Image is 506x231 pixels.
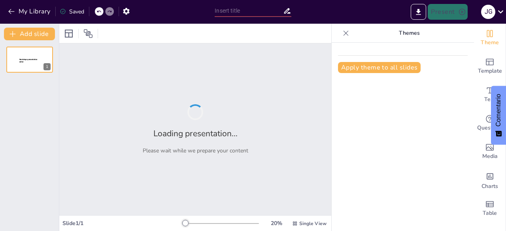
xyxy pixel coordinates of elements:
p: Themes [352,24,466,43]
div: Add charts and graphs [474,166,506,194]
div: Saved [60,8,84,15]
div: Add a table [474,194,506,223]
span: Text [484,95,495,104]
div: Layout [62,27,75,40]
span: Theme [481,38,499,47]
button: Add slide [4,28,55,40]
button: Export to PowerPoint [411,4,426,20]
button: Present [428,4,467,20]
span: Sendsteps presentation editor [19,58,38,63]
span: Table [483,209,497,218]
button: Apply theme to all slides [338,62,421,73]
button: J G [481,4,495,20]
font: Comentario [495,94,502,127]
span: Position [83,29,93,38]
div: Add ready made slides [474,52,506,81]
p: Please wait while we prepare your content [143,147,248,154]
div: Add text boxes [474,81,506,109]
button: Comentarios - Mostrar encuesta [491,86,506,145]
span: Template [478,67,502,75]
div: Slide 1 / 1 [62,220,183,227]
div: 1 [6,47,53,73]
input: Insert title [215,5,283,17]
h2: Loading presentation... [153,128,238,139]
span: Single View [299,220,327,227]
div: Add images, graphics, shapes or video [474,137,506,166]
div: J G [481,5,495,19]
div: Change the overall theme [474,24,506,52]
div: Get real-time input from your audience [474,109,506,137]
span: Media [482,152,498,161]
span: Questions [477,124,503,132]
span: Charts [481,182,498,191]
div: 20 % [267,220,286,227]
div: 1 [43,63,51,70]
button: My Library [6,5,54,18]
